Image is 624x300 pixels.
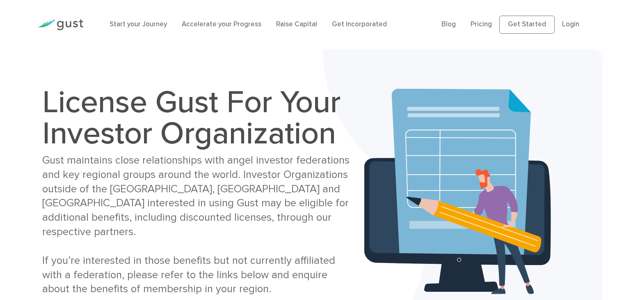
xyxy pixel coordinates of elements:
a: Blog [441,20,456,28]
h1: License Gust For Your Investor Organization [42,87,352,149]
a: Get Started [499,16,555,34]
img: Gust Logo [37,19,83,30]
a: Start your Journey [110,20,167,28]
div: Gust maintains close relationships with angel investor federations and key regional groups around... [42,153,352,296]
a: Pricing [471,20,492,28]
a: Raise Capital [276,20,317,28]
a: Get Incorporated [332,20,387,28]
a: Login [562,20,579,28]
a: Accelerate your Progress [182,20,261,28]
